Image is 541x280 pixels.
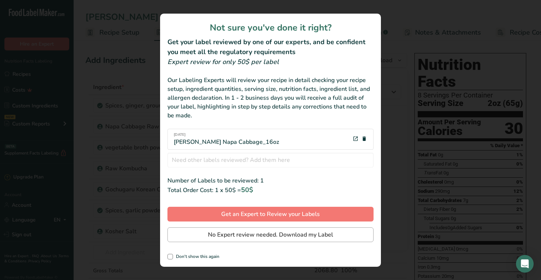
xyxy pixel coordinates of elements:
span: No Expert review needed. Download my Label [208,230,333,239]
h2: Get your label reviewed by one of our experts, and be confident you meet all the regulatory requi... [167,37,374,57]
input: Need other labels reviewed? Add them here [167,153,374,167]
div: Our Labeling Experts will review your recipe in detail checking your recipe setup, ingredient qua... [167,76,374,120]
button: No Expert review needed. Download my Label [167,227,374,242]
div: Open Intercom Messenger [516,255,534,273]
span: Get an Expert to Review your Labels [221,210,320,219]
span: [DATE] [174,132,279,138]
span: Don't show this again [173,254,219,259]
div: Total Order Cost: 1 x 50$ = [167,185,374,195]
div: Expert review for only 50$ per label [167,57,374,67]
div: [PERSON_NAME] Napa Cabbage_16oz [174,132,279,146]
div: Number of Labels to be reviewed: 1 [167,176,374,185]
span: 50$ [241,185,253,194]
h1: Not sure you've done it right? [167,21,374,34]
button: Get an Expert to Review your Labels [167,207,374,221]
